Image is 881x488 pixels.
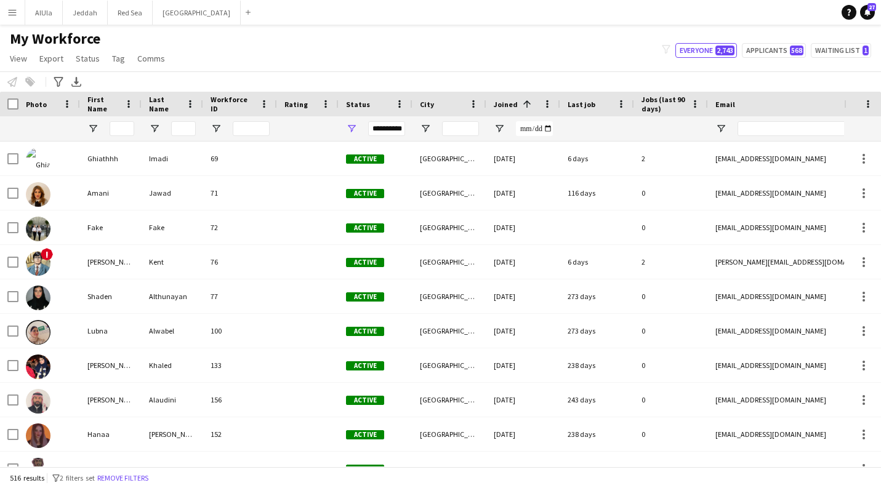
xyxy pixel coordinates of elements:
[142,348,203,382] div: Khaled
[346,327,384,336] span: Active
[142,383,203,417] div: Alaudini
[203,279,277,313] div: 77
[26,286,50,310] img: Shaden Althunayan
[346,123,357,134] button: Open Filter Menu
[203,452,277,486] div: 145
[420,123,431,134] button: Open Filter Menu
[486,383,560,417] div: [DATE]
[80,210,142,244] div: Fake
[560,314,634,348] div: 273 days
[203,245,277,279] div: 76
[5,50,32,66] a: View
[346,361,384,370] span: Active
[26,217,50,241] img: Fake Fake
[142,142,203,175] div: Imadi
[107,50,130,66] a: Tag
[560,452,634,486] div: 243 days
[346,396,384,405] span: Active
[80,245,142,279] div: [PERSON_NAME]
[153,1,241,25] button: [GEOGRAPHIC_DATA]
[560,417,634,451] div: 238 days
[715,123,726,134] button: Open Filter Menu
[149,95,181,113] span: Last Name
[412,417,486,451] div: [GEOGRAPHIC_DATA]
[412,452,486,486] div: [GEOGRAPHIC_DATA]
[203,417,277,451] div: 152
[494,123,505,134] button: Open Filter Menu
[634,176,708,210] div: 0
[634,210,708,244] div: 0
[284,100,308,109] span: Rating
[34,50,68,66] a: Export
[26,182,50,207] img: Amani Jawad
[25,1,63,25] button: AlUla
[108,1,153,25] button: Red Sea
[560,279,634,313] div: 273 days
[412,383,486,417] div: [GEOGRAPHIC_DATA]
[811,43,871,58] button: Waiting list1
[51,74,66,89] app-action-btn: Advanced filters
[486,452,560,486] div: [DATE]
[486,417,560,451] div: [DATE]
[80,452,142,486] div: Naif
[233,121,270,136] input: Workforce ID Filter Input
[642,95,686,113] span: Jobs (last 90 days)
[80,279,142,313] div: Shaden
[137,53,165,64] span: Comms
[486,348,560,382] div: [DATE]
[26,458,50,482] img: Naif Bin Sabaan
[560,245,634,279] div: 6 days
[26,389,50,414] img: Abdullah Alaudini
[346,258,384,267] span: Active
[41,248,53,260] span: !
[634,417,708,451] div: 0
[211,123,222,134] button: Open Filter Menu
[346,189,384,198] span: Active
[142,452,203,486] div: [PERSON_NAME]
[26,423,50,448] img: Hanaa Bin hussain
[486,210,560,244] div: [DATE]
[149,123,160,134] button: Open Filter Menu
[203,142,277,175] div: 69
[203,314,277,348] div: 100
[80,176,142,210] div: Amani
[346,292,384,302] span: Active
[442,121,479,136] input: City Filter Input
[26,251,50,276] img: Clark Kent
[412,210,486,244] div: [GEOGRAPHIC_DATA]
[203,348,277,382] div: 133
[76,53,100,64] span: Status
[634,142,708,175] div: 2
[634,348,708,382] div: 0
[203,383,277,417] div: 156
[71,50,105,66] a: Status
[863,46,869,55] span: 1
[675,43,737,58] button: Everyone2,743
[790,46,803,55] span: 568
[80,348,142,382] div: [PERSON_NAME]
[26,320,50,345] img: Lubna Alwabel
[69,74,84,89] app-action-btn: Export XLSX
[80,383,142,417] div: [PERSON_NAME]
[860,5,875,20] a: 27
[346,100,370,109] span: Status
[142,417,203,451] div: [PERSON_NAME]
[412,348,486,382] div: [GEOGRAPHIC_DATA]
[516,121,553,136] input: Joined Filter Input
[634,245,708,279] div: 2
[867,3,876,11] span: 27
[80,417,142,451] div: Hanaa
[80,142,142,175] div: Ghiathhh
[132,50,170,66] a: Comms
[412,245,486,279] div: [GEOGRAPHIC_DATA]
[39,53,63,64] span: Export
[142,314,203,348] div: Alwabel
[486,142,560,175] div: [DATE]
[560,348,634,382] div: 238 days
[87,95,119,113] span: First Name
[211,95,255,113] span: Workforce ID
[142,279,203,313] div: Althunayan
[412,142,486,175] div: [GEOGRAPHIC_DATA]
[486,314,560,348] div: [DATE]
[171,121,196,136] input: Last Name Filter Input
